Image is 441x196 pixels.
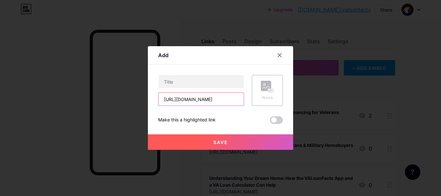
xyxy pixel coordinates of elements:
div: Picture [261,95,274,100]
button: Save [148,134,293,150]
div: Add [158,51,169,59]
span: Save [213,139,228,145]
div: Make this a highlighted link [158,116,216,124]
input: Title [159,75,244,88]
input: URL [159,93,244,106]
